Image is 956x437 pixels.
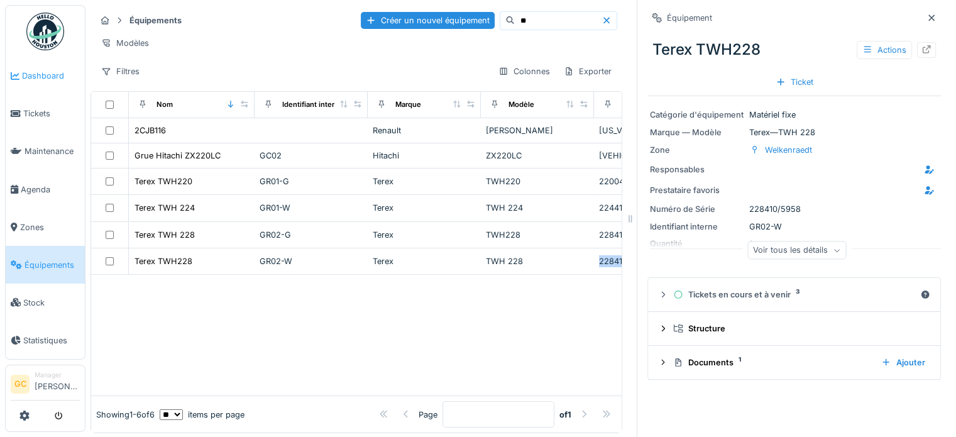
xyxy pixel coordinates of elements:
div: Terex — TWH 228 [650,126,938,138]
div: Terex TWH 224 [135,202,195,214]
div: Showing 1 - 6 of 6 [96,409,155,421]
div: Terex TWH228 [647,33,941,66]
div: Terex TWH220 [135,175,192,187]
span: Dashboard [22,70,80,82]
div: ZX220LC [486,150,589,162]
div: Identifiant interne [282,99,343,110]
div: items per page [160,409,244,421]
div: Marque — Modèle [650,126,744,138]
span: Statistiques [23,335,80,346]
div: Colonnes [493,62,556,80]
summary: Documents1Ajouter [653,351,935,374]
div: Créer un nouvel équipement [361,12,495,29]
div: Exporter [558,62,617,80]
div: Terex [373,175,476,187]
div: GC02 [260,150,363,162]
div: Numéro de Série [650,203,744,215]
div: GR02-G [260,229,363,241]
div: Welkenraedt [765,144,812,156]
div: TWH 224 [486,202,589,214]
div: 2CJB116 [135,124,166,136]
div: Voir tous les détails [747,241,846,260]
li: GC [11,375,30,394]
div: Grue Hitachi ZX220LC [135,150,221,162]
div: TWH228 [486,229,589,241]
span: Équipements [25,259,80,271]
div: Équipement [667,12,712,24]
div: GR01-W [260,202,363,214]
div: GR01-G [260,175,363,187]
div: Matériel fixe [650,109,938,121]
div: Terex [373,229,476,241]
div: Actions [857,41,912,59]
div: Identifiant interne [650,221,744,233]
div: Zone [650,144,744,156]
div: TWH220 [486,175,589,187]
div: Terex TWH 228 [135,229,195,241]
summary: Structure [653,317,935,340]
div: Terex [373,202,476,214]
strong: Équipements [124,14,187,26]
div: Page [419,409,437,421]
a: GC Manager[PERSON_NAME] [11,370,80,401]
div: GR02-W [260,255,363,267]
a: Maintenance [6,133,85,170]
a: Tickets [6,95,85,133]
div: Structure [673,323,925,335]
div: Filtres [96,62,145,80]
div: Documents [673,357,871,368]
span: Tickets [23,108,80,119]
span: Zones [20,221,80,233]
div: Prestataire favoris [650,184,744,196]
div: Ticket [771,74,818,91]
span: Stock [23,297,80,309]
div: 228410/5956 [599,229,702,241]
div: GR02-W [650,221,938,233]
div: Manager [35,370,80,380]
div: Hitachi [373,150,476,162]
strong: of 1 [559,409,571,421]
div: Nom [157,99,173,110]
a: Agenda [6,170,85,208]
a: Équipements [6,246,85,284]
span: Agenda [21,184,80,196]
div: 228410/5958 [650,203,938,215]
div: Terex TWH228 [135,255,192,267]
summary: Tickets en cours et à venir3 [653,283,935,306]
span: Maintenance [25,145,80,157]
li: [PERSON_NAME] [35,370,80,397]
a: Zones [6,208,85,246]
div: 224410/5363 [599,202,702,214]
div: Renault [373,124,476,136]
div: Catégorie d'équipement [650,109,744,121]
div: Modèles [96,34,155,52]
div: Marque [395,99,421,110]
div: [PERSON_NAME] [486,124,589,136]
a: Statistiques [6,321,85,359]
div: Responsables [650,163,744,175]
div: Terex [373,255,476,267]
img: Badge_color-CXgf-gQk.svg [26,13,64,50]
div: 2200410/5322 [599,175,702,187]
div: Modèle [508,99,534,110]
div: Ajouter [876,354,930,371]
div: TWH 228 [486,255,589,267]
a: Dashboard [6,57,85,95]
div: [VEHICLE_IDENTIFICATION_NUMBER] [599,150,702,162]
div: 228410/5958 [599,255,702,267]
div: Tickets en cours et à venir [673,289,915,301]
a: Stock [6,284,85,321]
div: [US_VEHICLE_IDENTIFICATION_NUMBER] [599,124,702,136]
